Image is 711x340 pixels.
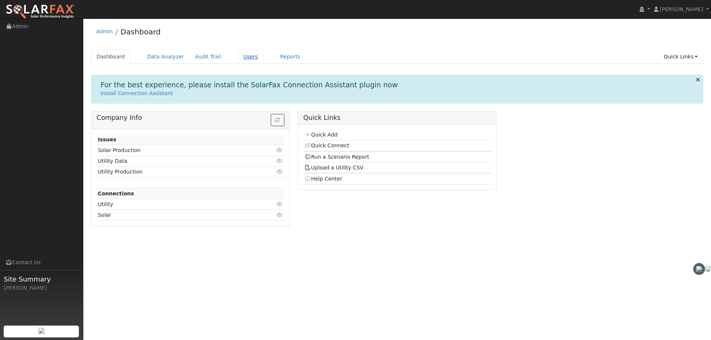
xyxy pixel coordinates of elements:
[277,148,283,153] i: Click to view
[304,154,369,160] a: Run a Scenario Report
[98,137,116,142] strong: Issues
[141,50,190,64] a: Data Analyzer
[304,132,337,138] a: Quick Add
[4,274,79,284] span: Site Summary
[660,6,703,12] span: [PERSON_NAME]
[97,145,254,156] td: Solar Production
[120,27,161,36] a: Dashboard
[97,166,254,177] td: Utility Production
[275,50,306,64] a: Reports
[101,90,173,96] a: Install Connection Assistant
[190,50,227,64] a: Audit Trail
[96,28,113,34] a: Admin
[97,156,254,166] td: Utility Data
[39,328,44,334] img: retrieve
[304,142,349,148] a: Quick Connect
[4,284,79,292] div: [PERSON_NAME]
[91,50,131,64] a: Dashboard
[101,81,398,89] h1: For the best experience, please install the SolarFax Connection Assistant plugin now
[6,4,75,20] img: SolarFax
[97,199,254,210] td: Utility
[97,114,284,122] h5: Company Info
[277,212,283,218] i: Click to view
[277,158,283,164] i: Click to view
[658,50,703,64] a: Quick Links
[277,202,283,207] i: Click to view
[98,191,134,196] strong: Connections
[304,176,342,182] a: Help Center
[97,210,254,221] td: Solar
[304,165,363,171] a: Upload a Utility CSV
[303,114,491,122] h5: Quick Links
[238,50,264,64] a: Users
[277,169,283,174] i: Click to view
